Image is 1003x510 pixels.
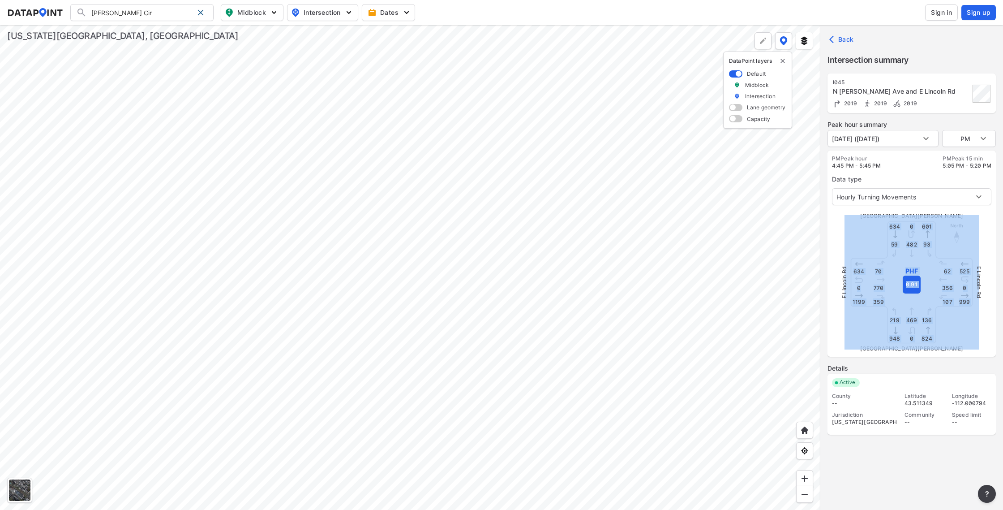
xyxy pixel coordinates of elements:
[745,81,769,89] label: Midblock
[904,393,944,400] div: Latitude
[832,155,881,162] label: PM Peak hour
[779,57,786,65] button: delete
[747,115,770,123] label: Capacity
[943,155,991,162] label: PM Peak 15 min
[923,4,960,21] a: Sign in
[827,364,996,373] label: Details
[780,36,788,45] img: data-point-layers.37681fc9.svg
[754,32,772,49] div: Polygon tool
[290,7,301,18] img: map_pin_int.54838e6b.svg
[224,7,235,18] img: map_pin_mid.602f9df1.svg
[287,4,358,21] button: Intersection
[836,378,860,387] span: Active
[827,54,996,66] label: Intersection summary
[832,419,896,426] div: [US_STATE][GEOGRAPHIC_DATA], [GEOGRAPHIC_DATA]
[800,474,809,483] img: ZvzfEJKXnyWIrJytrsY285QMwk63cM6Drc+sIAAAAASUVORK5CYII=
[901,100,917,107] span: 2019
[931,8,952,17] span: Sign in
[961,5,996,20] button: Sign up
[225,7,278,18] span: Midblock
[402,8,411,17] img: 5YPKRKmlfpI5mqlR8AD95paCi+0kK1fRFDJSaMmawlwaeJcJwk9O2fotCW5ve9gAAAAASUVORK5CYII=
[832,175,991,184] label: Data type
[193,5,208,20] div: Clear search
[831,35,854,44] span: Back
[827,130,939,147] div: [DATE] ([DATE])
[270,8,279,17] img: 5YPKRKmlfpI5mqlR8AD95paCi+0kK1fRFDJSaMmawlwaeJcJwk9O2fotCW5ve9gAAAAASUVORK5CYII=
[841,266,848,298] span: E Lincoln Rd
[291,7,352,18] span: Intersection
[827,32,857,47] button: Back
[800,426,809,435] img: +XpAUvaXAN7GudzAAAAAElFTkSuQmCC
[827,120,996,129] label: Peak hour summary
[775,32,792,49] button: DataPoint layers
[952,400,991,407] div: -112.000794
[942,130,996,147] div: PM
[729,57,786,65] p: DataPoint layers
[759,36,767,45] img: +Dz8AAAAASUVORK5CYII=
[796,32,813,49] button: External layers
[952,411,991,419] div: Speed limit
[344,8,353,17] img: 5YPKRKmlfpI5mqlR8AD95paCi+0kK1fRFDJSaMmawlwaeJcJwk9O2fotCW5ve9gAAAAASUVORK5CYII=
[362,4,415,21] button: Dates
[796,442,813,459] div: View my location
[734,81,740,89] img: marker_Midblock.5ba75e30.svg
[904,411,944,419] div: Community
[7,30,238,42] div: [US_STATE][GEOGRAPHIC_DATA], [GEOGRAPHIC_DATA]
[976,266,982,298] span: E Lincoln Rd
[952,393,991,400] div: Longitude
[960,5,996,20] a: Sign up
[925,4,958,21] button: Sign in
[796,422,813,439] div: Home
[952,419,991,426] div: --
[800,490,809,499] img: MAAAAAElFTkSuQmCC
[833,79,970,86] div: I045
[943,162,991,169] span: 5:05 PM - 5:20 PM
[800,446,809,455] img: zeq5HYn9AnE9l6UmnFLPAAAAAElFTkSuQmCC
[904,419,944,426] div: --
[745,92,776,100] label: Intersection
[832,162,881,169] span: 4:45 PM - 5:45 PM
[832,393,896,400] div: County
[833,87,970,96] div: N Woodruff Ave and E Lincoln Rd
[832,400,896,407] div: --
[800,36,809,45] img: layers.ee07997e.svg
[369,8,409,17] span: Dates
[842,100,857,107] span: 2019
[833,99,842,108] img: Turning count
[872,100,887,107] span: 2019
[368,8,377,17] img: calendar-gold.39a51dde.svg
[221,4,283,21] button: Midblock
[892,99,901,108] img: Bicycle count
[87,5,193,20] input: Search
[734,92,740,100] img: marker_Intersection.6861001b.svg
[978,485,996,503] button: more
[7,8,63,17] img: dataPointLogo.9353c09d.svg
[779,57,786,65] img: close-external-leyer.3061a1c7.svg
[747,70,766,78] label: Default
[863,99,872,108] img: Pedestrian count
[747,104,785,111] label: Lane geometry
[832,411,896,419] div: Jurisdiction
[832,188,991,205] div: Hourly Turning Movements
[967,8,990,17] span: Sign up
[796,470,813,487] div: Zoom in
[904,400,944,407] div: 43.511349
[7,478,32,503] div: Toggle basemap
[983,488,990,499] span: ?
[860,212,964,219] span: [GEOGRAPHIC_DATA][PERSON_NAME]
